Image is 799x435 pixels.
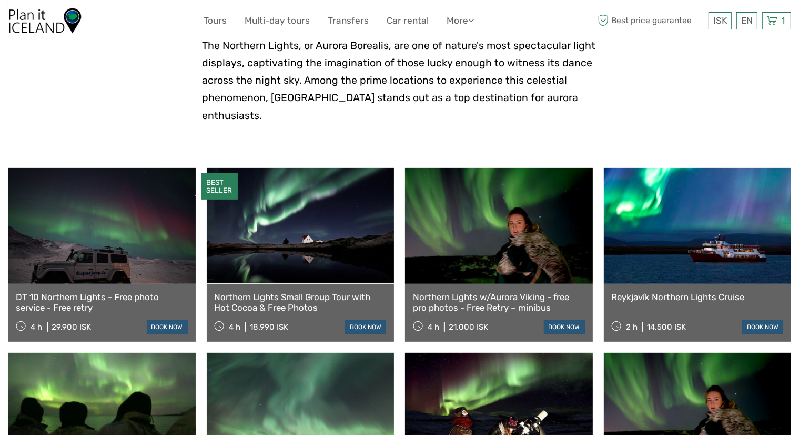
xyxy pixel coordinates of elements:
a: DT 10 Northern Lights - Free photo service - Free retry [16,292,188,313]
div: 21.000 ISK [449,322,488,332]
img: 2340-efd23898-f844-408c-854b-0bdba5c4d8a1_logo_small.jpg [8,8,82,34]
span: 4 h [229,322,240,332]
div: 29.900 ISK [52,322,91,332]
span: Best price guarantee [595,12,706,29]
a: Car rental [387,13,429,28]
a: More [447,13,474,28]
a: Northern Lights Small Group Tour with Hot Cocoa & Free Photos [215,292,387,313]
div: BEST SELLER [201,173,238,200]
span: 1 [780,15,786,26]
span: 2 h [626,322,638,332]
a: book now [544,320,585,334]
span: 4 h [428,322,439,332]
div: 14.500 ISK [647,322,686,332]
a: book now [345,320,386,334]
div: EN [736,12,757,29]
a: book now [147,320,188,334]
button: Open LiveChat chat widget [121,16,134,29]
p: We're away right now. Please check back later! [15,18,119,27]
a: Northern Lights w/Aurora Viking - free pro photos - Free Retry – minibus [413,292,585,313]
span: ISK [713,15,727,26]
a: book now [742,320,783,334]
span: The Northern Lights, or Aurora Borealis, are one of nature's most spectacular light displays, cap... [203,39,596,122]
span: 4 h [31,322,42,332]
a: Transfers [328,13,369,28]
div: 18.990 ISK [250,322,288,332]
a: Tours [204,13,227,28]
a: Reykjavík Northern Lights Cruise [612,292,784,302]
a: Multi-day tours [245,13,310,28]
